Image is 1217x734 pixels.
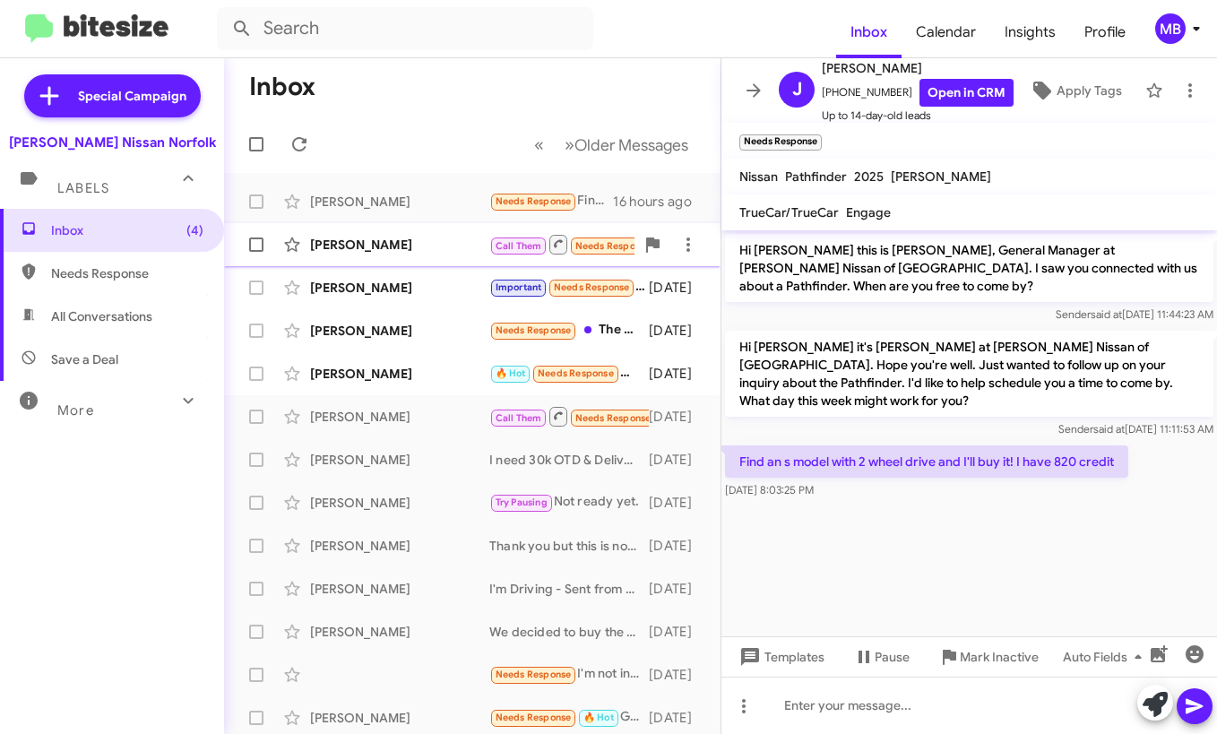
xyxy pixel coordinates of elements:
span: Needs Response [496,324,572,336]
button: Next [554,126,699,163]
span: All Conversations [51,307,152,325]
span: Older Messages [574,135,688,155]
span: 🔥 Hot [496,367,526,379]
div: [DATE] [649,322,706,340]
span: 2025 [854,168,884,185]
span: Auto Fields [1063,641,1149,673]
span: Special Campaign [78,87,186,105]
div: MB [1155,13,1186,44]
span: Needs Response [51,264,203,282]
div: [DATE] [649,537,706,555]
span: Needs Response [538,367,614,379]
div: We decided to buy the Ariya when the lease expires [489,623,649,641]
div: [PERSON_NAME] [310,580,489,598]
div: [PERSON_NAME] [310,451,489,469]
span: (4) [186,221,203,239]
span: Important [496,281,542,293]
span: J [792,75,802,104]
button: Pause [839,641,924,673]
div: The offer I wanted was rejected [489,320,649,341]
div: [DATE] [649,580,706,598]
span: Needs Response [575,240,652,252]
div: You don't have anything in your inventory that I'm interested in at the moment. [489,277,649,298]
div: [PERSON_NAME] [310,494,489,512]
span: Needs Response [496,712,572,723]
span: TrueCar/TrueCar [739,204,839,220]
div: Thank you but this is not a good weekend. Unless you have a 18-20 Infiniti sedan. Thanks anyway. [489,537,649,555]
div: Inbound Call [489,233,634,255]
nav: Page navigation example [524,126,699,163]
p: Find an s model with 2 wheel drive and I'll buy it! I have 820 credit [725,445,1128,478]
span: » [565,134,574,156]
span: Save a Deal [51,350,118,368]
span: Inbox [51,221,203,239]
span: Pause [875,641,910,673]
span: Try Pausing [496,497,548,508]
div: Inbound Call [489,405,649,427]
span: Mark Inactive [960,641,1039,673]
button: MB [1140,13,1197,44]
div: [PERSON_NAME] [310,709,489,727]
a: Special Campaign [24,74,201,117]
h1: Inbox [249,73,315,101]
div: [DATE] [649,623,706,641]
p: Hi [PERSON_NAME] this is [PERSON_NAME], General Manager at [PERSON_NAME] Nissan of [GEOGRAPHIC_DA... [725,234,1213,302]
div: [PERSON_NAME] [310,408,489,426]
span: Engage [846,204,891,220]
span: [PERSON_NAME] [891,168,991,185]
a: Inbox [836,6,902,58]
span: Nissan [739,168,778,185]
a: Calendar [902,6,990,58]
span: Call Them [496,240,542,252]
button: Previous [523,126,555,163]
div: [PERSON_NAME] [310,279,489,297]
div: [PERSON_NAME] [310,322,489,340]
div: 16 hours ago [613,193,706,211]
span: Apply Tags [1057,74,1122,107]
div: Good afternoon [PERSON_NAME] would like OTD numbers on Stock #: SN660023. [489,707,649,728]
span: Call Them [496,412,542,424]
div: [PERSON_NAME] [310,537,489,555]
input: Search [217,7,593,50]
span: [DATE] 8:03:25 PM [725,483,814,497]
span: Pathfinder [785,168,847,185]
span: said at [1093,422,1125,436]
span: said at [1091,307,1122,321]
div: [DATE] [649,709,706,727]
span: Needs Response [575,412,652,424]
button: Templates [721,641,839,673]
a: Open in CRM [919,79,1014,107]
span: More [57,402,94,419]
small: Needs Response [739,134,822,151]
div: [PERSON_NAME] [310,365,489,383]
button: Apply Tags [1014,74,1136,107]
div: [PERSON_NAME] [310,623,489,641]
span: Needs Response [554,281,630,293]
div: [PERSON_NAME] [310,193,489,211]
span: Sender [DATE] 11:11:53 AM [1058,422,1213,436]
span: Sender [DATE] 11:44:23 AM [1056,307,1213,321]
span: Up to 14-day-old leads [822,107,1014,125]
a: Insights [990,6,1070,58]
div: [PERSON_NAME] Nissan Norfolk [9,134,216,151]
div: I'm not interested anymore but I do know someone who is. His name is [PERSON_NAME]. His number is... [489,664,649,685]
div: [DATE] [649,666,706,684]
span: Templates [736,641,824,673]
div: [DATE] [649,451,706,469]
a: Profile [1070,6,1140,58]
div: [PERSON_NAME] [310,236,489,254]
div: [DATE] [649,408,706,426]
div: I need 30k OTD & Delivered in Silver or preferred Boulder Grey! 3.9% for 84 months and I have Tie... [489,451,649,469]
div: I'm Driving - Sent from My Car [489,580,649,598]
div: [DATE] [649,494,706,512]
div: Richmond Va [489,363,649,384]
span: 🔥 Hot [583,712,614,723]
button: Auto Fields [1049,641,1163,673]
div: Find an s model with 2 wheel drive and I'll buy it! I have 820 credit [489,191,613,212]
span: « [534,134,544,156]
span: [PHONE_NUMBER] [822,79,1014,107]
